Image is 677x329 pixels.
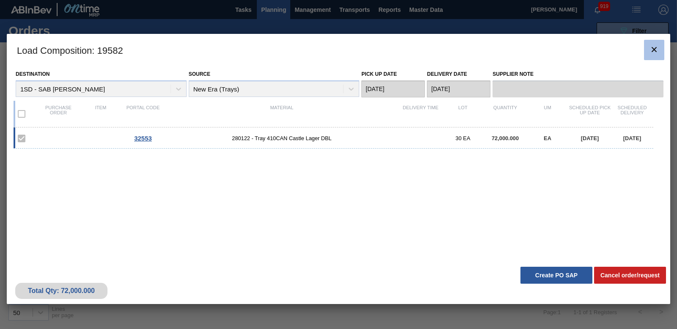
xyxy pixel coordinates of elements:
label: Source [189,71,210,77]
span: 280122 - Tray 410CAN Castle Lager DBL [164,135,399,141]
div: Scheduled Delivery [611,105,653,123]
span: [DATE] [581,135,599,141]
div: UM [526,105,569,123]
span: [DATE] [623,135,641,141]
label: Destination [16,71,50,77]
div: Purchase order [37,105,80,123]
label: Delivery Date [427,71,467,77]
div: Portal code [122,105,164,123]
div: Go to Order [122,135,164,142]
div: Quantity [484,105,526,123]
label: Supplier Note [493,68,663,80]
button: Cancel order/request [594,267,666,284]
input: mm/dd/yyyy [361,80,425,97]
h3: Load Composition : 19582 [7,34,670,66]
span: EA [544,135,551,141]
span: 72,000.000 [492,135,519,141]
div: Scheduled Pick up Date [569,105,611,123]
div: 30 EA [442,135,484,141]
label: Pick up Date [361,71,397,77]
div: Lot [442,105,484,123]
button: Create PO SAP [520,267,592,284]
div: Delivery Time [399,105,442,123]
div: Item [80,105,122,123]
div: Material [164,105,399,123]
div: Total Qty: 72,000.000 [22,287,101,295]
span: 32553 [134,135,152,142]
input: mm/dd/yyyy [427,80,490,97]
